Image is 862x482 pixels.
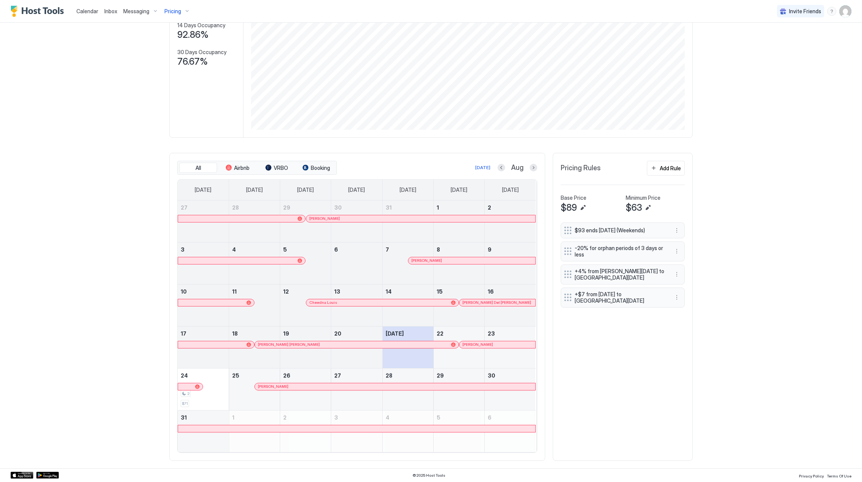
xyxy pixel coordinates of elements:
[672,293,681,302] div: menu
[280,243,331,257] a: August 5, 2025
[36,472,59,479] div: Google Play Store
[76,8,98,14] span: Calendar
[411,258,442,263] span: [PERSON_NAME]
[177,29,209,40] span: 92.86%
[411,258,532,263] div: [PERSON_NAME]
[181,372,188,379] span: 24
[433,368,484,410] td: August 29, 2025
[104,7,117,15] a: Inbox
[178,243,229,257] a: August 3, 2025
[485,242,536,284] td: August 9, 2025
[433,410,484,452] td: September 5, 2025
[660,164,681,172] div: Add Rule
[331,242,382,284] td: August 6, 2025
[511,163,524,172] span: Aug
[827,474,851,478] span: Terms Of Use
[799,471,824,479] a: Privacy Policy
[331,201,382,243] td: July 30, 2025
[280,327,331,341] a: August 19, 2025
[331,368,382,410] td: August 27, 2025
[229,201,280,243] td: July 28, 2025
[331,410,382,452] td: September 3, 2025
[386,204,392,211] span: 31
[229,326,280,368] td: August 18, 2025
[178,368,229,410] td: August 24, 2025
[309,216,340,221] span: [PERSON_NAME]
[672,293,681,302] button: More options
[530,164,537,171] button: Next month
[672,226,681,235] button: More options
[229,410,280,424] a: September 1, 2025
[181,288,187,295] span: 10
[437,288,443,295] span: 15
[434,410,484,424] a: September 5, 2025
[232,372,239,379] span: 25
[232,246,236,253] span: 4
[434,368,484,382] a: August 29, 2025
[309,300,337,305] span: Cheedna Louis
[229,243,280,257] a: August 4, 2025
[383,243,433,257] a: August 7, 2025
[258,342,455,347] div: [PERSON_NAME] [PERSON_NAME]
[437,204,439,211] span: 1
[488,372,495,379] span: 30
[386,414,389,421] span: 4
[382,242,433,284] td: August 7, 2025
[462,300,532,305] div: [PERSON_NAME] Del [PERSON_NAME]
[178,242,229,284] td: August 3, 2025
[331,201,382,215] a: July 30, 2025
[331,284,382,326] td: August 13, 2025
[839,5,851,17] div: User profile
[195,187,211,193] span: [DATE]
[187,180,219,200] a: Sunday
[178,201,229,215] a: July 27, 2025
[280,285,331,299] a: August 12, 2025
[437,330,443,337] span: 22
[485,201,536,243] td: August 2, 2025
[182,401,188,406] span: $71
[437,372,444,379] span: 29
[485,327,536,341] a: August 23, 2025
[283,246,287,253] span: 5
[672,270,681,279] button: More options
[485,284,536,326] td: August 16, 2025
[246,187,263,193] span: [DATE]
[575,268,665,281] span: +4% from [PERSON_NAME][DATE] to [GEOGRAPHIC_DATA][DATE]
[434,201,484,215] a: August 1, 2025
[104,8,117,14] span: Inbox
[433,284,484,326] td: August 15, 2025
[348,187,365,193] span: [DATE]
[827,7,836,16] div: menu
[643,203,653,212] button: Edit
[334,414,338,421] span: 3
[178,284,229,326] td: August 10, 2025
[229,410,280,452] td: September 1, 2025
[239,180,270,200] a: Monday
[392,180,424,200] a: Thursday
[219,163,256,173] button: Airbnb
[488,330,495,337] span: 23
[799,474,824,478] span: Privacy Policy
[383,410,433,424] a: September 4, 2025
[575,245,665,258] span: -20% for orphan periods of 3 days or less
[11,472,33,479] div: App Store
[229,201,280,215] a: July 28, 2025
[437,246,440,253] span: 8
[178,327,229,341] a: August 17, 2025
[232,288,237,295] span: 11
[334,372,341,379] span: 27
[575,227,665,234] span: $93 ends [DATE] (Weekends)
[485,285,536,299] a: August 16, 2025
[280,201,331,243] td: July 29, 2025
[672,270,681,279] div: menu
[280,284,331,326] td: August 12, 2025
[485,410,536,424] a: September 6, 2025
[672,226,681,235] div: menu
[232,330,238,337] span: 18
[341,180,372,200] a: Wednesday
[462,342,532,347] div: [PERSON_NAME]
[488,204,491,211] span: 2
[280,242,331,284] td: August 5, 2025
[195,165,201,171] span: All
[181,204,188,211] span: 27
